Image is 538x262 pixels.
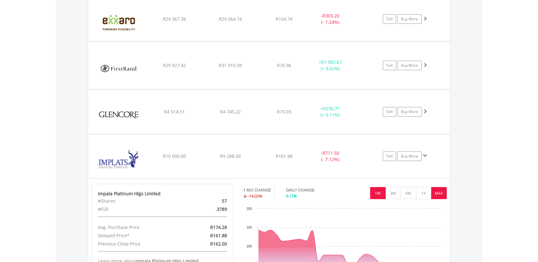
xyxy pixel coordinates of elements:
[219,62,242,68] span: R31 010.09
[370,187,386,199] button: 1M
[220,153,241,159] span: R9 288.50
[163,62,186,68] span: R29 927.42
[220,109,241,115] span: R4 745.22
[383,14,396,24] a: Sell
[277,109,291,115] span: R70.03
[306,150,354,163] div: - (- 7.12%)
[276,16,293,22] span: R164.74
[383,61,396,70] a: Sell
[321,59,342,65] span: R1 082.67
[322,13,339,19] span: R303.20
[163,153,186,159] span: R10 000.00
[322,150,339,156] span: R711.50
[385,187,401,199] button: 3M
[210,224,227,230] span: R174.28
[276,153,293,159] span: R161.88
[243,187,271,193] div: 1 MO CHANGE
[93,223,186,232] div: Avg. Purchase Price
[91,142,146,177] img: EQU.ZA.IMP.png
[286,187,337,193] div: DAILY CHANGE
[397,151,422,161] a: Buy More
[164,109,185,115] span: R4 514.51
[306,105,354,118] div: + (+ 5.11%)
[431,187,447,199] button: MAX
[323,105,340,111] span: R230.71
[306,13,354,25] div: - (- 1.24%)
[210,232,227,238] span: R161.88
[219,16,242,22] span: R24 064.16
[186,197,232,205] div: 57
[397,14,422,24] a: Buy More
[248,193,262,199] span: -14.02%
[210,241,227,247] span: R162.00
[186,205,232,213] div: .3789
[247,226,252,229] text: 190
[397,61,422,70] a: Buy More
[277,62,291,68] span: R76.96
[93,205,186,213] div: #FSR
[416,187,431,199] button: 1Y
[91,5,146,39] img: EQU.ZA.EXX.png
[93,240,186,248] div: Previous Close Price
[247,207,252,211] text: 200
[286,193,297,199] span: 0.17%
[91,50,146,88] img: EQU.ZA.FSR.png
[383,107,396,117] a: Sell
[383,151,396,161] a: Sell
[306,59,354,72] div: + (+ 3.62%)
[401,187,416,199] button: 6M
[98,191,227,197] div: Impala Platinum Hlgs Limited
[93,197,186,205] div: #Shares
[247,245,252,248] text: 180
[397,107,422,117] a: Buy More
[93,232,186,240] div: Delayed Price*
[163,16,186,22] span: R24 367.36
[91,98,146,132] img: EQU.ZA.GLN.png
